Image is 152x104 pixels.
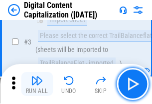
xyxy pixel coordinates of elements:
[31,74,43,86] img: Run All
[53,72,85,96] button: Undo
[63,74,75,86] img: Undo
[61,88,76,94] div: Undo
[26,88,48,94] div: Run All
[95,74,107,86] img: Skip
[21,72,53,96] button: Run All
[24,0,115,19] div: Digital Content Capitalization ([DATE])
[47,14,87,26] div: Import Sheet
[38,57,116,69] div: TrailBalanceFlat - imported
[119,6,127,14] img: Support
[85,72,117,96] button: Skip
[125,76,141,92] img: Main button
[24,38,31,46] span: # 3
[132,4,144,16] img: Settings menu
[8,4,20,16] img: Back
[95,88,107,94] div: Skip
